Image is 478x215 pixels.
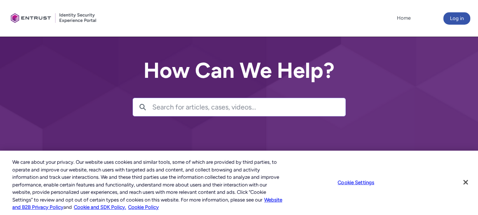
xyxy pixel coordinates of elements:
button: Cookie Settings [332,175,380,190]
a: Cookie Policy [128,204,159,210]
input: Search for articles, cases, videos... [152,98,345,116]
a: Home [395,12,413,24]
div: We care about your privacy. Our website uses cookies and similar tools, some of which are provide... [12,158,287,211]
h2: How Can We Help? [133,59,346,82]
button: Search [133,98,152,116]
button: Close [457,174,474,191]
a: Cookie and SDK Policy. [74,204,126,210]
button: Log in [443,12,470,25]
